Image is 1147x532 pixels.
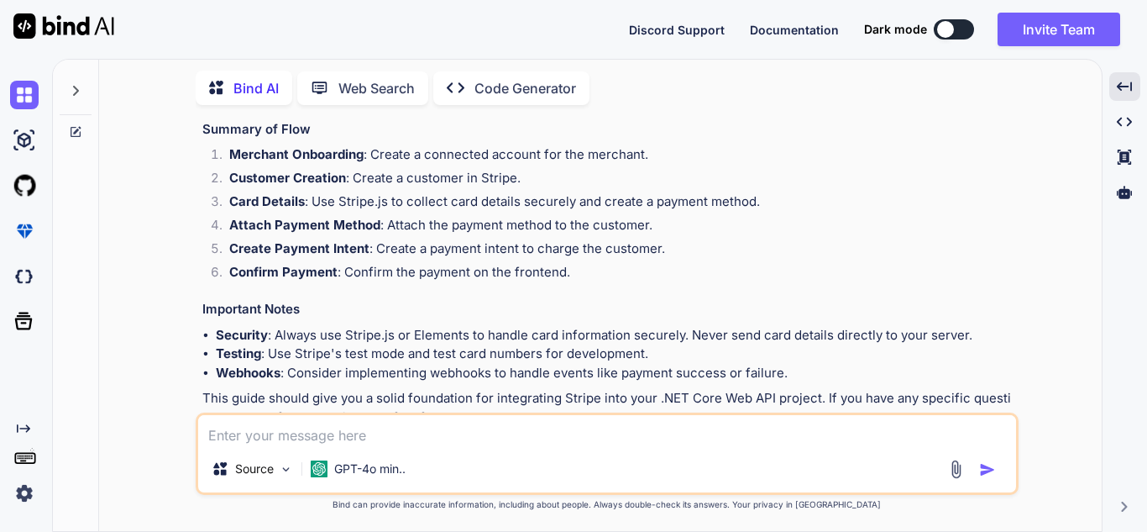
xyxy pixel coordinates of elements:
li: : Create a customer in Stripe. [216,169,1015,192]
span: Discord Support [629,23,725,37]
img: settings [10,479,39,508]
li: : Use Stripe's test mode and test card numbers for development. [216,345,1015,364]
button: Discord Support [629,21,725,39]
img: ai-studio [10,126,39,155]
img: premium [10,217,39,245]
strong: Testing [216,345,261,361]
h3: Important Notes [202,300,1015,319]
strong: Security [216,327,268,343]
li: : Attach the payment method to the customer. [216,216,1015,240]
img: chat [10,81,39,109]
li: : Always use Stripe.js or Elements to handle card information securely. Never send card details d... [216,326,1015,345]
h3: Summary of Flow [202,120,1015,140]
strong: Confirm Payment [229,264,338,280]
li: : Confirm the payment on the frontend. [216,263,1015,287]
p: Code Generator [474,78,576,98]
li: : Use Stripe.js to collect card details securely and create a payment method. [216,192,1015,216]
p: Source [235,461,274,477]
p: GPT-4o min.. [334,461,406,477]
li: : Create a payment intent to charge the customer. [216,240,1015,263]
strong: Webhooks [216,365,280,381]
strong: Create Payment Intent [229,240,369,256]
li: : Consider implementing webhooks to handle events like payment success or failure. [216,364,1015,383]
p: This guide should give you a solid foundation for integrating Stripe into your .NET Core Web API ... [202,389,1015,427]
span: Dark mode [864,21,927,38]
strong: Customer Creation [229,170,346,186]
img: GPT-4o mini [311,461,327,477]
span: Documentation [750,23,839,37]
p: Bind can provide inaccurate information, including about people. Always double-check its answers.... [196,498,1019,511]
img: Pick Models [279,462,293,477]
strong: Merchant Onboarding [229,146,364,162]
img: attachment [946,460,966,479]
img: Bind AI [13,13,114,39]
img: icon [979,461,996,478]
strong: Card Details [229,193,305,209]
button: Invite Team [998,13,1120,46]
p: Bind AI [233,78,279,98]
button: Documentation [750,21,839,39]
li: : Create a connected account for the merchant. [216,145,1015,169]
strong: Attach Payment Method [229,217,380,233]
img: darkCloudIdeIcon [10,262,39,291]
img: githubLight [10,171,39,200]
p: Web Search [338,78,415,98]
